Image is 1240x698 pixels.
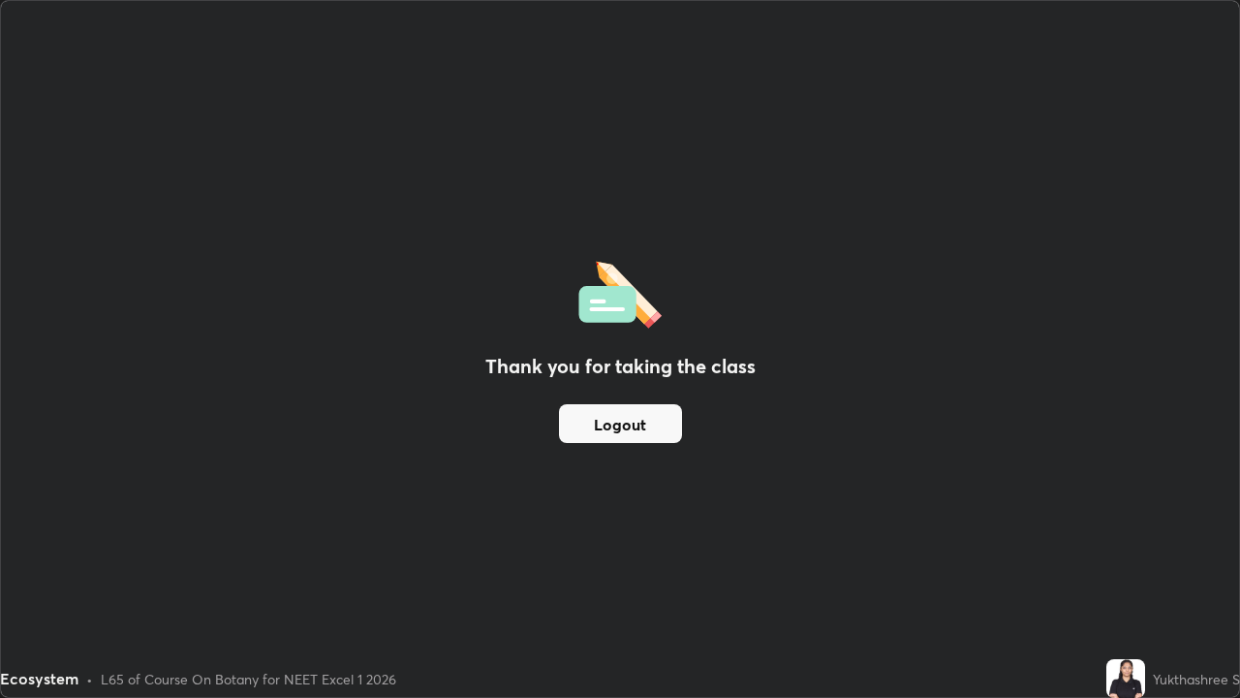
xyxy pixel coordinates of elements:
h2: Thank you for taking the class [485,352,756,381]
img: 822c64bccd40428e85391bb17f9fb9b0.jpg [1106,659,1145,698]
div: Yukthashree S [1153,669,1240,689]
button: Logout [559,404,682,443]
div: L65 of Course On Botany for NEET Excel 1 2026 [101,669,396,689]
img: offlineFeedback.1438e8b3.svg [578,255,662,329]
div: • [86,669,93,689]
